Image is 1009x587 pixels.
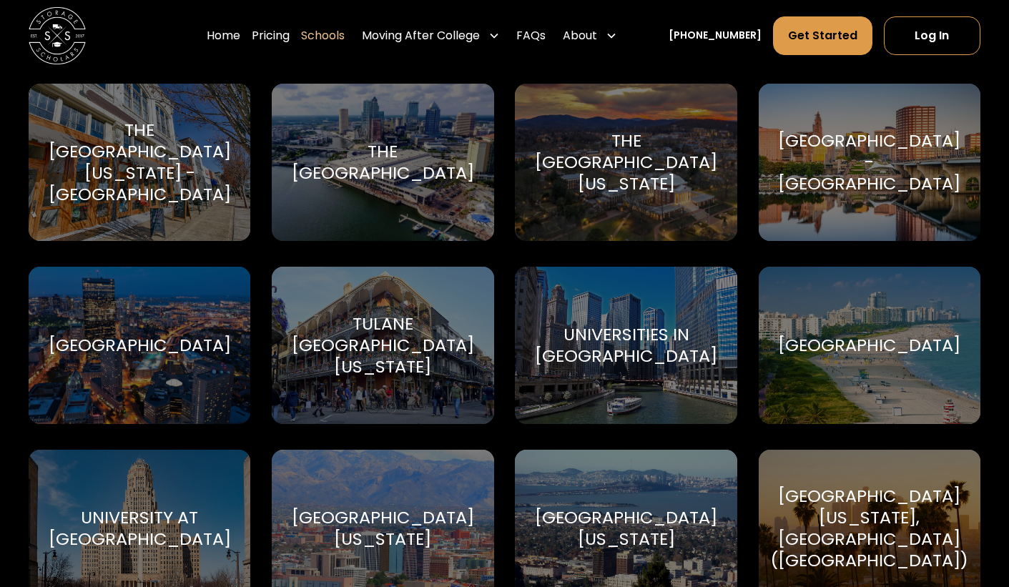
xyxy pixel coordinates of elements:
div: University at [GEOGRAPHIC_DATA] [46,507,234,550]
div: The [GEOGRAPHIC_DATA] [289,141,477,184]
a: Go to selected school [515,84,737,240]
div: [GEOGRAPHIC_DATA] [778,335,960,356]
a: Go to selected school [29,84,250,240]
a: Get Started [773,16,872,55]
a: Go to selected school [515,267,737,423]
a: Go to selected school [272,267,493,423]
a: Go to selected school [272,84,493,240]
div: About [557,16,623,56]
div: [GEOGRAPHIC_DATA][US_STATE] [289,507,477,550]
div: Moving After College [362,27,480,44]
img: Storage Scholars main logo [29,7,86,64]
div: The [GEOGRAPHIC_DATA][US_STATE] - [GEOGRAPHIC_DATA] [46,119,234,205]
div: About [563,27,597,44]
a: Go to selected school [29,267,250,423]
a: [PHONE_NUMBER] [669,28,762,43]
a: Go to selected school [759,84,980,240]
a: Log In [884,16,980,55]
a: Go to selected school [759,267,980,423]
div: [GEOGRAPHIC_DATA][US_STATE], [GEOGRAPHIC_DATA] ([GEOGRAPHIC_DATA]) [770,485,968,571]
a: Schools [301,16,345,56]
a: Pricing [252,16,290,56]
a: Home [207,16,240,56]
a: FAQs [516,16,546,56]
div: [GEOGRAPHIC_DATA] - [GEOGRAPHIC_DATA] [776,130,964,194]
div: The [GEOGRAPHIC_DATA][US_STATE] [532,130,720,194]
div: [GEOGRAPHIC_DATA] [49,335,231,356]
div: Tulane [GEOGRAPHIC_DATA][US_STATE] [289,313,477,378]
div: Universities in [GEOGRAPHIC_DATA] [532,324,720,367]
div: [GEOGRAPHIC_DATA][US_STATE] [532,507,720,550]
div: Moving After College [356,16,506,56]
